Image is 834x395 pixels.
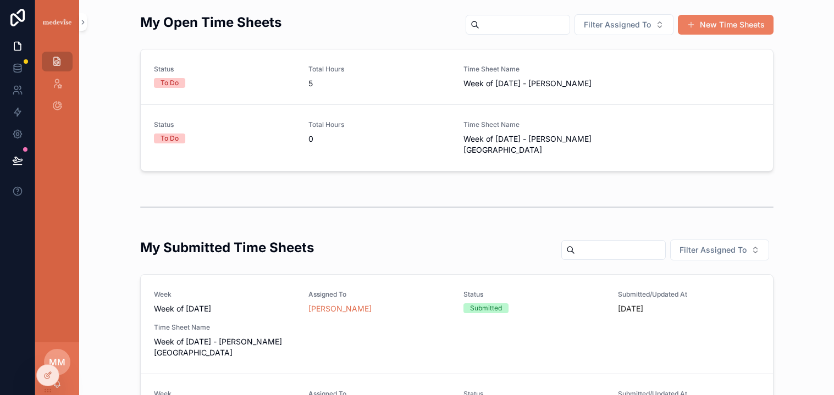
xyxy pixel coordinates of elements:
[463,290,605,299] span: Status
[154,323,296,332] span: Time Sheet Name
[140,13,281,31] h2: My Open Time Sheets
[463,120,605,129] span: Time Sheet Name
[575,14,673,35] button: Select Button
[463,65,605,74] span: Time Sheet Name
[161,133,179,143] div: To Do
[670,240,769,260] button: Select Button
[154,336,296,358] span: Week of [DATE] - [PERSON_NAME][GEOGRAPHIC_DATA]
[35,44,79,130] div: scrollable content
[308,303,372,314] a: [PERSON_NAME]
[308,290,450,299] span: Assigned To
[141,104,773,171] a: StatusTo DoTotal Hours0Time Sheet NameWeek of [DATE] - [PERSON_NAME][GEOGRAPHIC_DATA]
[154,290,296,299] span: Week
[308,120,450,129] span: Total Hours
[154,303,211,314] span: Week of [DATE]
[618,303,643,314] p: [DATE]
[308,133,450,144] span: 0
[141,275,773,374] a: WeekWeek of [DATE]Assigned To[PERSON_NAME]StatusSubmittedSubmitted/Updated At[DATE]Time Sheet Nam...
[308,78,450,89] span: 5
[678,15,774,35] button: New Time Sheets
[140,238,314,257] h2: My Submitted Time Sheets
[470,303,502,313] div: Submitted
[154,65,296,74] span: Status
[584,19,651,30] span: Filter Assigned To
[463,133,605,155] span: Week of [DATE] - [PERSON_NAME][GEOGRAPHIC_DATA]
[141,49,773,104] a: StatusTo DoTotal Hours5Time Sheet NameWeek of [DATE] - [PERSON_NAME]
[463,78,605,89] span: Week of [DATE] - [PERSON_NAME]
[161,78,179,88] div: To Do
[42,18,73,27] img: App logo
[49,355,65,369] span: MM
[154,120,296,129] span: Status
[680,244,747,255] span: Filter Assigned To
[618,290,760,299] span: Submitted/Updated At
[308,65,450,74] span: Total Hours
